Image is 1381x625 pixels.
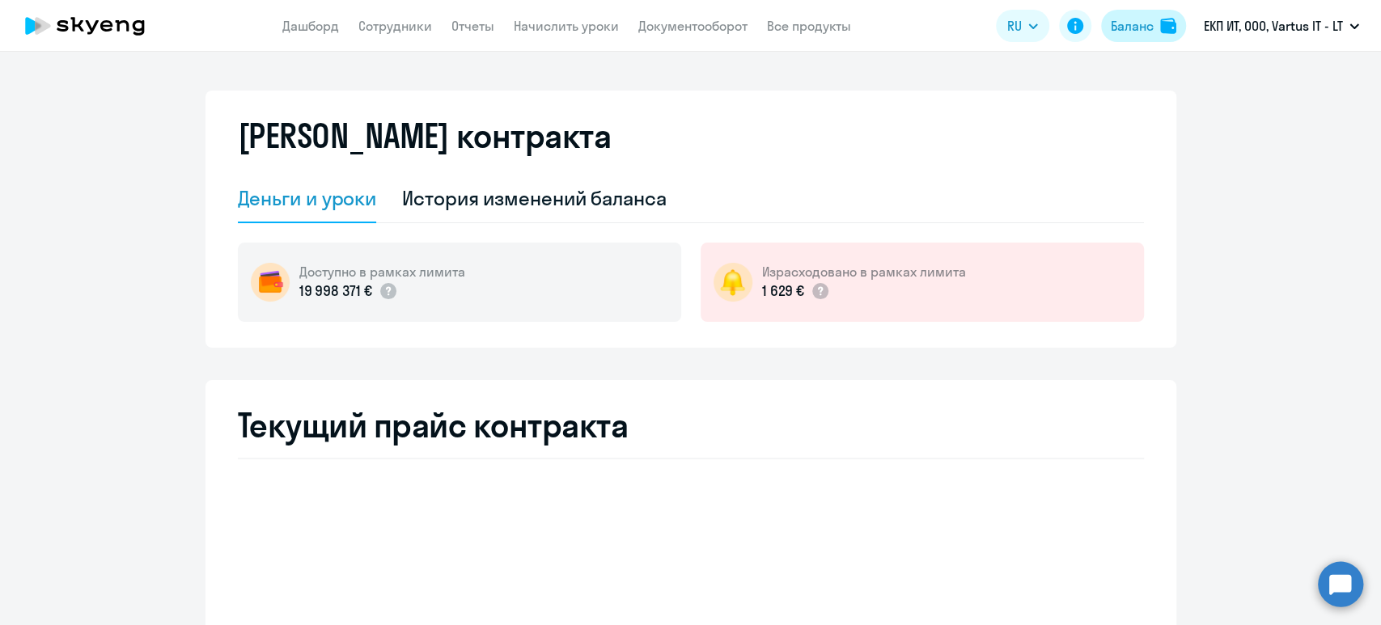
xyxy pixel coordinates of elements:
a: Отчеты [451,18,494,34]
p: 19 998 371 € [299,281,372,302]
a: Начислить уроки [514,18,619,34]
button: ЕКП ИТ, ООО, Vartus IT - LT [1196,6,1367,45]
h5: Доступно в рамках лимита [299,263,465,281]
img: wallet-circle.png [251,263,290,302]
p: ЕКП ИТ, ООО, Vartus IT - LT [1204,16,1343,36]
img: bell-circle.png [714,263,752,302]
h2: [PERSON_NAME] контракта [238,116,612,155]
button: Балансbalance [1101,10,1186,42]
button: RU [996,10,1049,42]
a: Документооборот [638,18,748,34]
h5: Израсходовано в рамках лимита [762,263,966,281]
span: RU [1007,16,1022,36]
div: История изменений баланса [402,185,667,211]
a: Все продукты [767,18,851,34]
img: balance [1160,18,1176,34]
div: Баланс [1111,16,1154,36]
a: Сотрудники [358,18,432,34]
div: Деньги и уроки [238,185,377,211]
h2: Текущий прайс контракта [238,406,1144,445]
a: Дашборд [282,18,339,34]
p: 1 629 € [762,281,805,302]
